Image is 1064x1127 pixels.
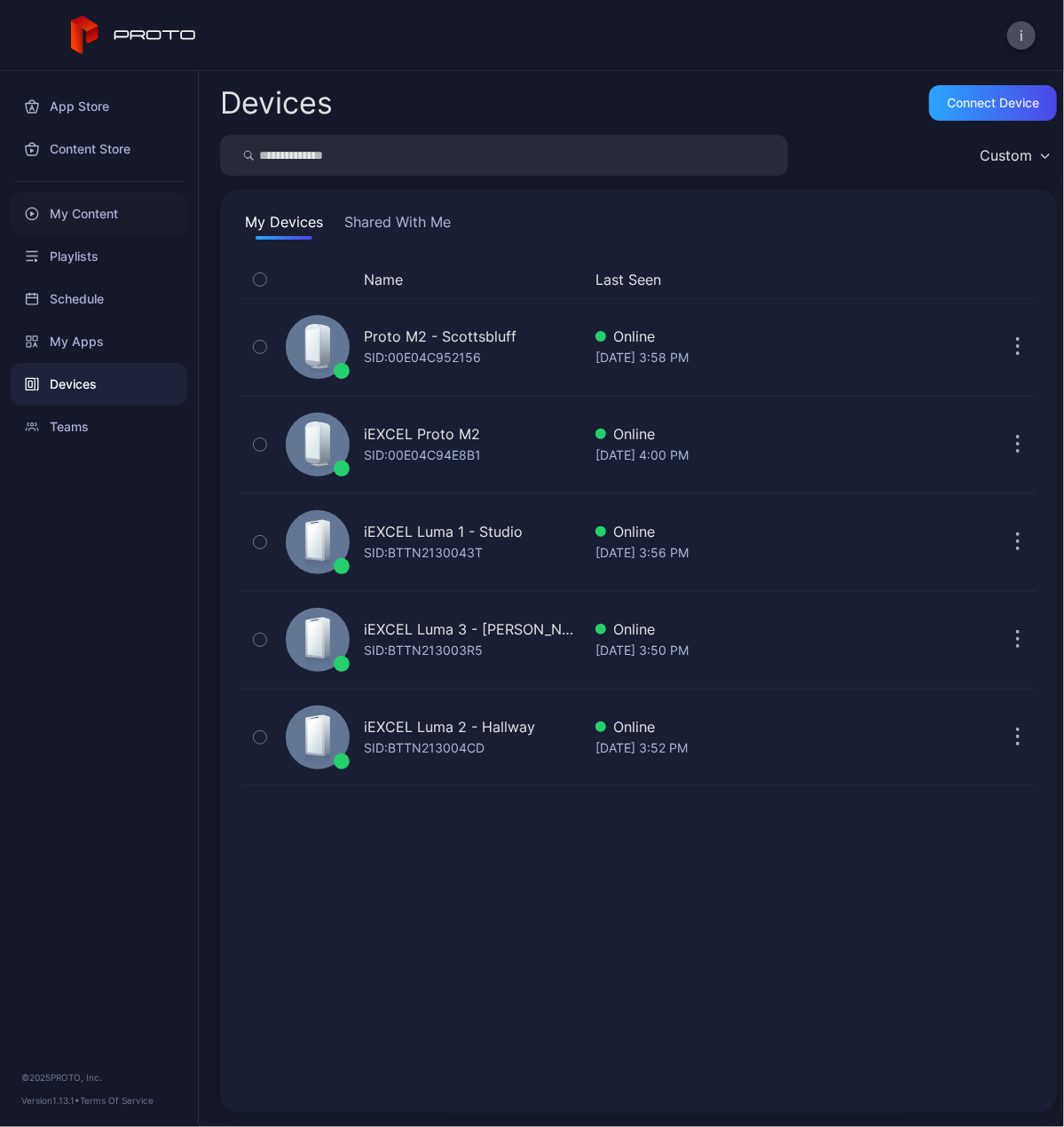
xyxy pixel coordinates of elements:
button: Shared With Me [341,211,454,240]
a: Content Store [11,128,187,170]
div: [DATE] 4:00 PM [595,445,950,466]
div: SID: BTTN213003R5 [364,640,483,661]
div: Online [595,716,950,737]
span: Version 1.13.1 • [21,1095,80,1106]
div: iEXCEL Luma 2 - Hallway [364,716,535,737]
a: Terms Of Service [80,1095,154,1106]
a: My Apps [11,320,187,363]
a: Devices [11,363,187,406]
div: iEXCEL Proto M2 [364,423,480,445]
a: My Content [11,193,187,235]
div: Connect device [947,96,1039,110]
a: App Store [11,85,187,128]
div: Update Device [958,269,979,290]
div: [DATE] 3:52 PM [595,737,950,759]
button: Name [364,269,403,290]
button: My Devices [241,211,327,240]
div: Proto M2 - Scottsbluff [364,326,516,347]
div: Online [595,619,950,640]
a: Playlists [11,235,187,278]
div: Options [1000,269,1036,290]
a: Teams [11,406,187,448]
div: SID: 00E04C94E8B1 [364,445,481,466]
div: Online [595,521,950,542]
div: SID: BTTN213004CD [364,737,485,759]
h2: Devices [220,87,333,119]
button: i [1007,21,1036,50]
div: [DATE] 3:56 PM [595,542,950,563]
div: [DATE] 3:58 PM [595,347,950,368]
div: Custom [980,146,1032,164]
div: Online [595,423,950,445]
a: Schedule [11,278,187,320]
button: Connect device [929,85,1057,121]
button: Custom [971,135,1057,176]
div: SID: BTTN2130043T [364,542,483,563]
div: iEXCEL Luma 3 - [PERSON_NAME] [364,619,581,640]
div: Online [595,326,950,347]
div: © 2025 PROTO, Inc. [21,1070,177,1084]
div: iEXCEL Luma 1 - Studio [364,521,523,542]
button: Last Seen [595,269,943,290]
div: [DATE] 3:50 PM [595,640,950,661]
div: SID: 00E04C952156 [364,347,481,368]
